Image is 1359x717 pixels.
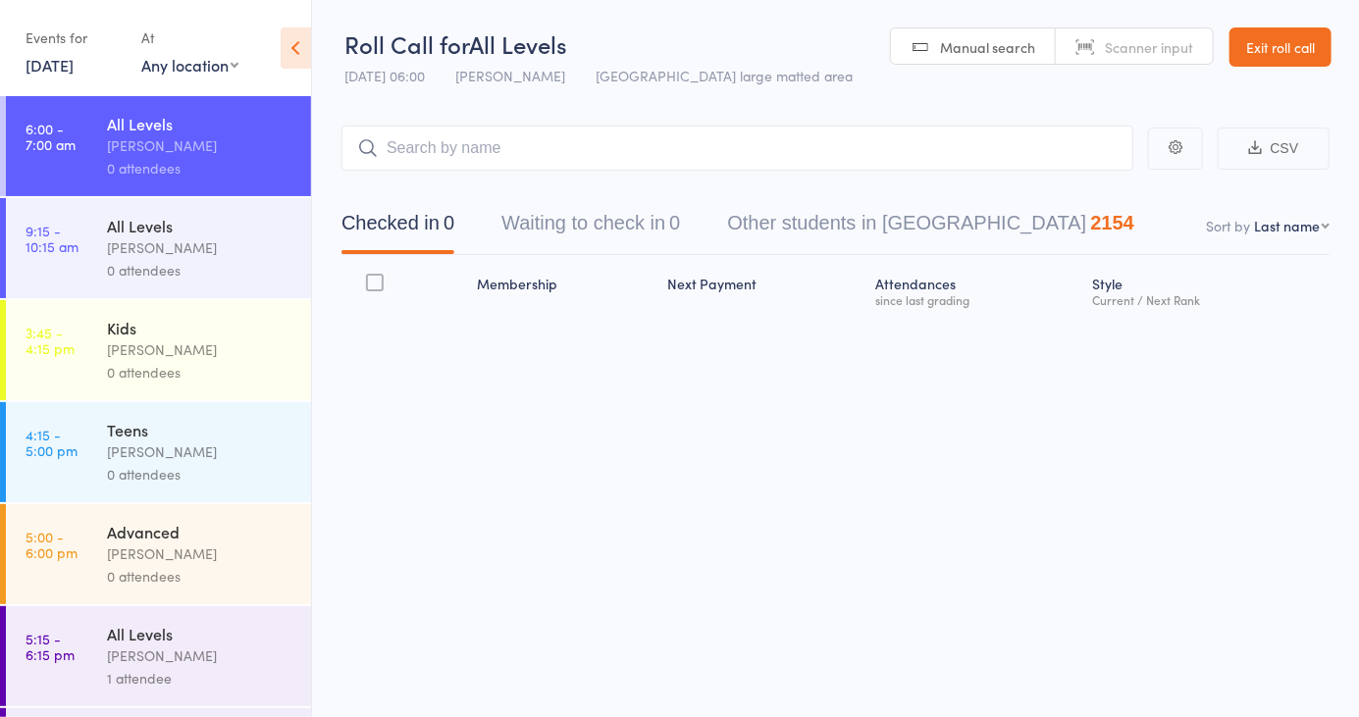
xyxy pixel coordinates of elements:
div: [PERSON_NAME] [107,338,294,361]
time: 6:00 - 7:00 am [26,121,76,152]
a: 6:00 -7:00 amAll Levels[PERSON_NAME]0 attendees [6,96,311,196]
button: Waiting to check in0 [501,202,680,254]
div: [PERSON_NAME] [107,542,294,565]
span: All Levels [469,27,567,60]
span: [GEOGRAPHIC_DATA] large matted area [596,66,853,85]
a: Exit roll call [1229,27,1332,67]
a: 5:00 -6:00 pmAdvanced[PERSON_NAME]0 attendees [6,504,311,604]
div: 0 [444,212,454,233]
div: Last name [1254,216,1320,235]
div: Any location [141,54,238,76]
div: [PERSON_NAME] [107,440,294,463]
div: All Levels [107,215,294,236]
time: 4:15 - 5:00 pm [26,427,78,458]
time: 3:45 - 4:15 pm [26,325,75,356]
div: [PERSON_NAME] [107,236,294,259]
a: 9:15 -10:15 amAll Levels[PERSON_NAME]0 attendees [6,198,311,298]
div: Atten­dances [867,264,1085,316]
div: 0 attendees [107,463,294,486]
div: Advanced [107,521,294,542]
label: Sort by [1206,216,1250,235]
div: 0 attendees [107,565,294,588]
div: Kids [107,317,294,338]
div: since last grading [875,293,1077,306]
div: Current / Next Rank [1093,293,1322,306]
span: [PERSON_NAME] [455,66,565,85]
div: 0 attendees [107,157,294,179]
a: 3:45 -4:15 pmKids[PERSON_NAME]0 attendees [6,300,311,400]
div: All Levels [107,113,294,134]
span: Roll Call for [344,27,469,60]
div: [PERSON_NAME] [107,644,294,667]
button: CSV [1218,128,1330,170]
div: Events for [26,22,122,54]
button: Checked in0 [341,202,454,254]
a: 4:15 -5:00 pmTeens[PERSON_NAME]0 attendees [6,402,311,502]
time: 5:15 - 6:15 pm [26,631,75,662]
div: Next Payment [659,264,867,316]
span: Manual search [940,37,1035,57]
a: [DATE] [26,54,74,76]
div: 2154 [1090,212,1134,233]
span: Scanner input [1105,37,1193,57]
div: 0 attendees [107,361,294,384]
div: All Levels [107,623,294,644]
div: 0 [669,212,680,233]
div: 1 attendee [107,667,294,690]
time: 5:00 - 6:00 pm [26,529,78,560]
input: Search by name [341,126,1133,171]
div: Membership [470,264,660,316]
div: Style [1085,264,1330,316]
time: 9:15 - 10:15 am [26,223,78,254]
button: Other students in [GEOGRAPHIC_DATA]2154 [727,202,1134,254]
div: At [141,22,238,54]
div: Teens [107,419,294,440]
div: [PERSON_NAME] [107,134,294,157]
span: [DATE] 06:00 [344,66,425,85]
div: 0 attendees [107,259,294,282]
a: 5:15 -6:15 pmAll Levels[PERSON_NAME]1 attendee [6,606,311,706]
